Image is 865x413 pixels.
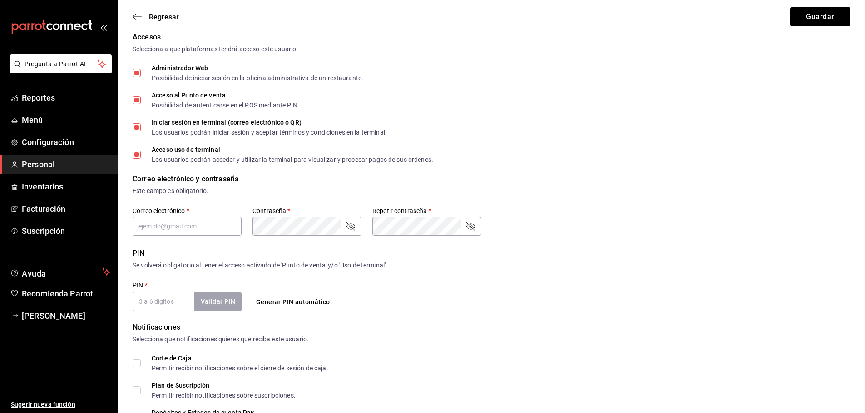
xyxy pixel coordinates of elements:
div: Administrador Web [152,65,363,71]
button: open_drawer_menu [100,24,107,31]
div: Los usuarios podrán iniciar sesión y aceptar términos y condiciones en la terminal. [152,129,387,136]
div: Selecciona a que plataformas tendrá acceso este usuario. [133,44,850,54]
label: Contraseña [252,208,361,214]
div: Se volverá obligatorio al tener el acceso activado de 'Punto de venta' y/o 'Uso de terminal'. [133,261,850,270]
label: PIN [133,282,148,288]
span: Menú [22,114,110,126]
div: Correo electrónico y contraseña [133,174,850,185]
span: Ayuda [22,267,99,277]
button: Generar PIN automático [252,294,334,311]
button: passwordField [465,221,476,232]
div: Este campo es obligatorio. [133,186,850,196]
button: Pregunta a Parrot AI [10,54,112,73]
button: passwordField [345,221,356,232]
span: Recomienda Parrot [22,287,110,300]
span: Facturación [22,203,110,215]
div: Acceso uso de terminal [152,146,433,153]
button: Guardar [790,7,850,26]
span: Suscripción [22,225,110,237]
div: Iniciar sesión en terminal (correo electrónico o QR) [152,119,387,126]
a: Pregunta a Parrot AI [6,66,112,75]
span: Personal [22,158,110,170]
div: Plan de Suscripción [152,382,296,389]
span: Configuración [22,136,110,148]
div: Posibilidad de iniciar sesión en la oficina administrativa de un restaurante. [152,75,363,81]
label: Repetir contraseña [372,208,481,214]
div: Notificaciones [133,322,850,333]
div: Selecciona que notificaciones quieres que reciba este usuario. [133,335,850,344]
div: Corte de Caja [152,355,328,361]
input: ejemplo@gmail.com [133,217,242,236]
span: [PERSON_NAME] [22,310,110,322]
span: Pregunta a Parrot AI [25,59,98,69]
div: Posibilidad de autenticarse en el POS mediante PIN. [152,102,300,108]
div: Los usuarios podrán acceder y utilizar la terminal para visualizar y procesar pagos de sus órdenes. [152,156,433,163]
button: Regresar [133,13,179,21]
input: 3 a 6 dígitos [133,292,194,311]
label: Correo electrónico [133,208,242,214]
span: Sugerir nueva función [11,400,110,409]
div: Accesos [133,32,850,43]
div: Permitir recibir notificaciones sobre el cierre de sesión de caja. [152,365,328,371]
div: Permitir recibir notificaciones sobre suscripciones. [152,392,296,398]
span: Regresar [149,13,179,21]
span: Inventarios [22,180,110,193]
div: PIN [133,248,850,259]
div: Acceso al Punto de venta [152,92,300,98]
span: Reportes [22,92,110,104]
